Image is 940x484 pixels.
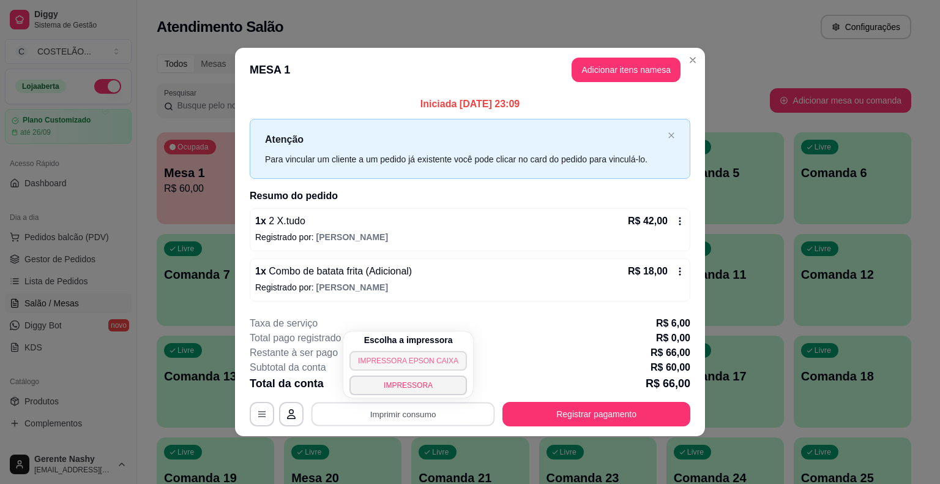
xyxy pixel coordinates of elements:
[668,132,675,140] button: close
[265,132,663,147] p: Atenção
[349,376,467,395] button: IMPRESSORA
[349,351,467,371] button: IMPRESSORA EPSON CAIXA
[250,189,690,203] h2: Resumo do pedido
[255,231,685,243] p: Registrado por:
[651,346,690,360] p: R$ 66,00
[628,214,668,229] p: R$ 42,00
[255,281,685,293] p: Registrado por:
[572,58,681,82] button: Adicionar itens namesa
[255,264,412,279] p: 1 x
[250,97,690,112] p: Iniciada [DATE] 23:09
[265,153,663,166] div: Para vincular um cliente a um pedido já existente você pode clicar no card do pedido para vinculá...
[668,132,675,139] span: close
[250,360,326,375] p: Subtotal da conta
[311,402,495,426] button: Imprimir consumo
[656,331,690,346] p: R$ 0,00
[683,50,703,70] button: Close
[266,266,412,276] span: Combo de batata frita (Adicional)
[235,48,705,92] header: MESA 1
[250,316,318,331] p: Taxa de serviço
[628,264,668,279] p: R$ 18,00
[250,375,324,392] p: Total da conta
[502,402,690,426] button: Registrar pagamento
[250,346,338,360] p: Restante à ser pago
[646,375,690,392] p: R$ 66,00
[255,214,305,229] p: 1 x
[316,282,388,292] span: [PERSON_NAME]
[651,360,690,375] p: R$ 60,00
[656,316,690,331] p: R$ 6,00
[364,334,453,346] h4: Escolha a impressora
[316,232,388,242] span: [PERSON_NAME]
[266,216,305,226] span: 2 X.tudo
[250,331,341,346] p: Total pago registrado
